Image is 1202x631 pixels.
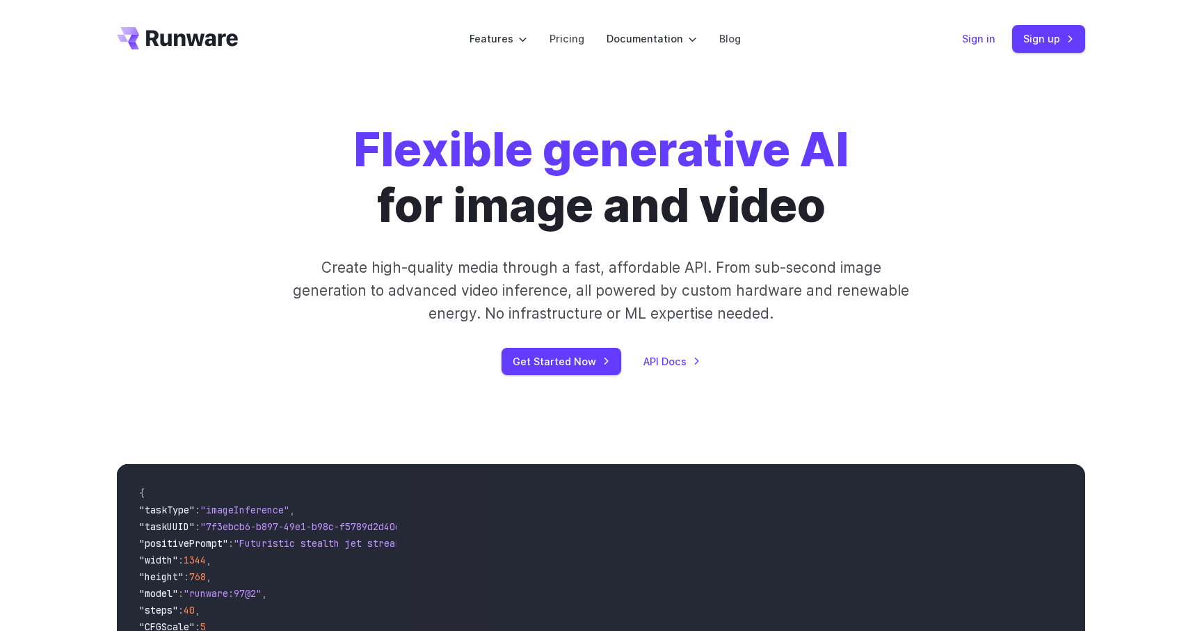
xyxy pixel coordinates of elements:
span: "height" [139,570,184,583]
span: : [195,504,200,516]
span: "model" [139,587,178,600]
span: "7f3ebcb6-b897-49e1-b98c-f5789d2d40d7" [200,520,412,533]
label: Documentation [607,31,697,47]
span: : [178,587,184,600]
span: "Futuristic stealth jet streaking through a neon-lit cityscape with glowing purple exhaust" [234,537,740,550]
span: 1344 [184,554,206,566]
span: : [178,554,184,566]
span: , [206,570,211,583]
span: : [195,520,200,533]
a: Sign in [962,31,995,47]
a: Pricing [550,31,584,47]
label: Features [470,31,527,47]
span: "positivePrompt" [139,537,228,550]
h1: for image and video [353,122,849,234]
strong: Flexible generative AI [353,122,849,177]
span: "width" [139,554,178,566]
a: Sign up [1012,25,1085,52]
span: : [184,570,189,583]
a: Blog [719,31,741,47]
span: , [206,554,211,566]
span: : [228,537,234,550]
span: { [139,487,145,500]
p: Create high-quality media through a fast, affordable API. From sub-second image generation to adv... [291,256,911,326]
span: , [195,604,200,616]
span: , [262,587,267,600]
span: 40 [184,604,195,616]
span: , [289,504,295,516]
a: API Docs [643,353,700,369]
a: Get Started Now [502,348,621,375]
span: 768 [189,570,206,583]
span: "taskUUID" [139,520,195,533]
span: "steps" [139,604,178,616]
span: "imageInference" [200,504,289,516]
span: "runware:97@2" [184,587,262,600]
span: "taskType" [139,504,195,516]
span: : [178,604,184,616]
a: Go to / [117,27,238,49]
